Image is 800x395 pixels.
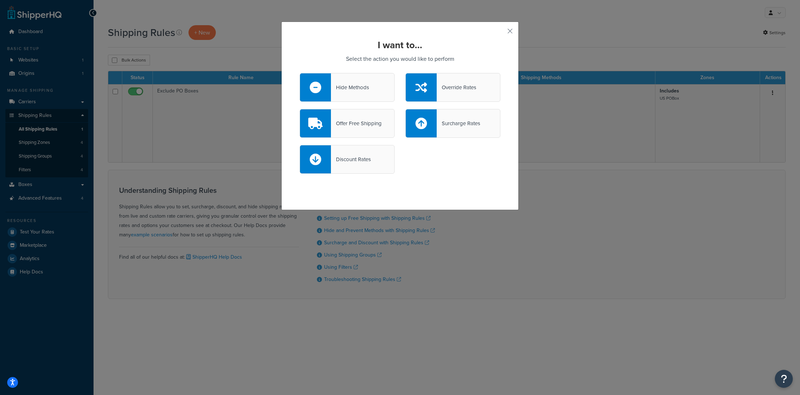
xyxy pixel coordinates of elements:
[300,54,500,64] p: Select the action you would like to perform
[331,82,369,92] div: Hide Methods
[437,82,476,92] div: Override Rates
[331,118,382,128] div: Offer Free Shipping
[378,38,422,52] strong: I want to...
[331,154,371,164] div: Discount Rates
[437,118,480,128] div: Surcharge Rates
[775,370,793,388] button: Open Resource Center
